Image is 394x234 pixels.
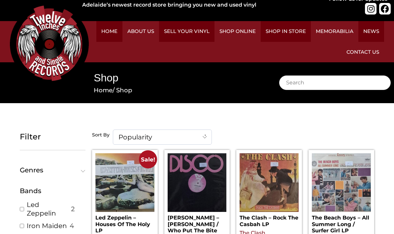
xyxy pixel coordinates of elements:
[92,132,110,138] h5: Sort By
[122,21,159,42] a: About Us
[94,71,262,85] h1: Shop
[159,21,214,42] a: Sell Your Vinyl
[96,21,122,42] a: Home
[94,86,113,94] a: Home
[214,21,261,42] a: Shop Online
[312,212,371,234] h2: The Beach Boys – All Summer Long / Surfer Girl LP
[94,86,262,95] nav: Breadcrumb
[20,167,82,173] span: Genres
[27,200,68,218] a: Led Zeppelin
[82,1,301,9] div: Adelaide’s newest record store bringing you new and used vinyl
[279,75,391,90] input: Search
[311,21,358,42] a: Memorabilia
[168,153,227,212] img: Ralph White – Fancy Dan / Who Put The Bite On You
[113,130,212,144] span: Popularity
[261,21,311,42] a: Shop in Store
[95,212,154,234] h2: Led Zeppelin – Houses Of The Holy LP
[95,153,154,212] img: Led Zeppelin – Houses Of The Holy LP
[20,132,85,142] h5: Filter
[70,221,74,230] span: 4
[139,150,157,168] span: Sale!
[27,221,67,230] a: Iron Maiden
[71,205,75,213] span: 2
[358,21,384,42] a: News
[240,153,299,227] a: The Clash – Rock The Casbah LP
[342,42,384,63] a: Contact Us
[20,167,85,173] button: Genres
[240,212,299,227] h2: The Clash – Rock The Casbah LP
[240,153,299,212] img: The Clash – Rock The Casbah LP
[312,153,371,212] img: The Beach Boys – All Summer Long / Surfer Girl LP
[113,130,212,145] span: Popularity
[95,153,154,234] a: Sale! Led Zeppelin – Houses Of The Holy LP
[20,186,85,196] div: Bands
[312,153,371,234] a: The Beach Boys – All Summer Long / Surfer Girl LP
